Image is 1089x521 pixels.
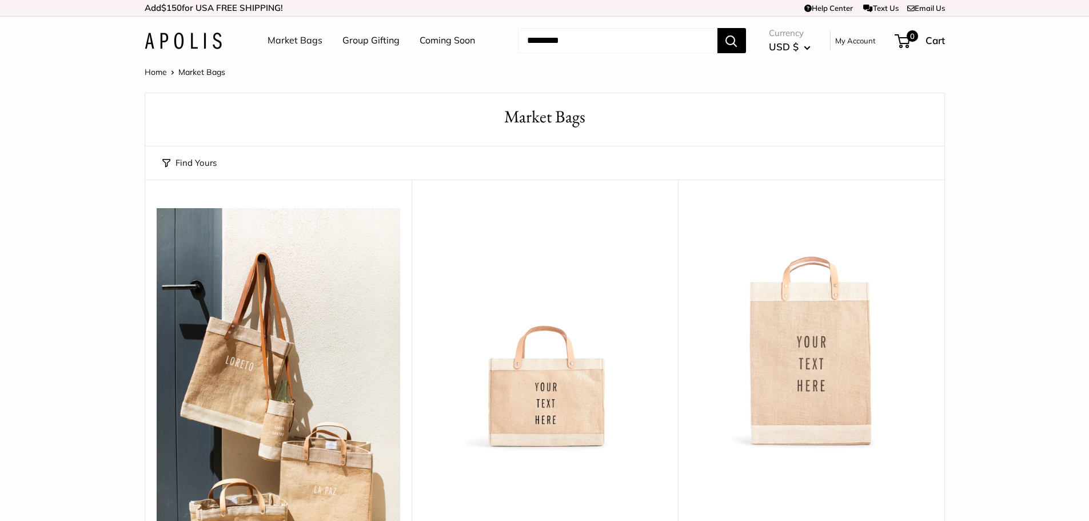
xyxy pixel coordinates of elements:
a: Group Gifting [342,32,400,49]
h1: Market Bags [162,105,927,129]
a: Market Bags [268,32,322,49]
button: USD $ [769,38,811,56]
a: Home [145,67,167,77]
span: 0 [906,30,918,42]
a: Petite Market Bag in Naturaldescription_Effortless style that elevates every moment [423,208,667,452]
a: 0 Cart [896,31,945,50]
a: Email Us [907,3,945,13]
img: Petite Market Bag in Natural [423,208,667,452]
button: Search [717,28,746,53]
img: Apolis [145,33,222,49]
span: USD $ [769,41,799,53]
a: Help Center [804,3,853,13]
a: Market Bag in NaturalMarket Bag in Natural [689,208,933,452]
span: Market Bags [178,67,225,77]
span: Cart [926,34,945,46]
a: Coming Soon [420,32,475,49]
a: Text Us [863,3,898,13]
span: $150 [161,2,182,13]
input: Search... [518,28,717,53]
img: Market Bag in Natural [689,208,933,452]
button: Find Yours [162,155,217,171]
a: My Account [835,34,876,47]
span: Currency [769,25,811,41]
nav: Breadcrumb [145,65,225,79]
